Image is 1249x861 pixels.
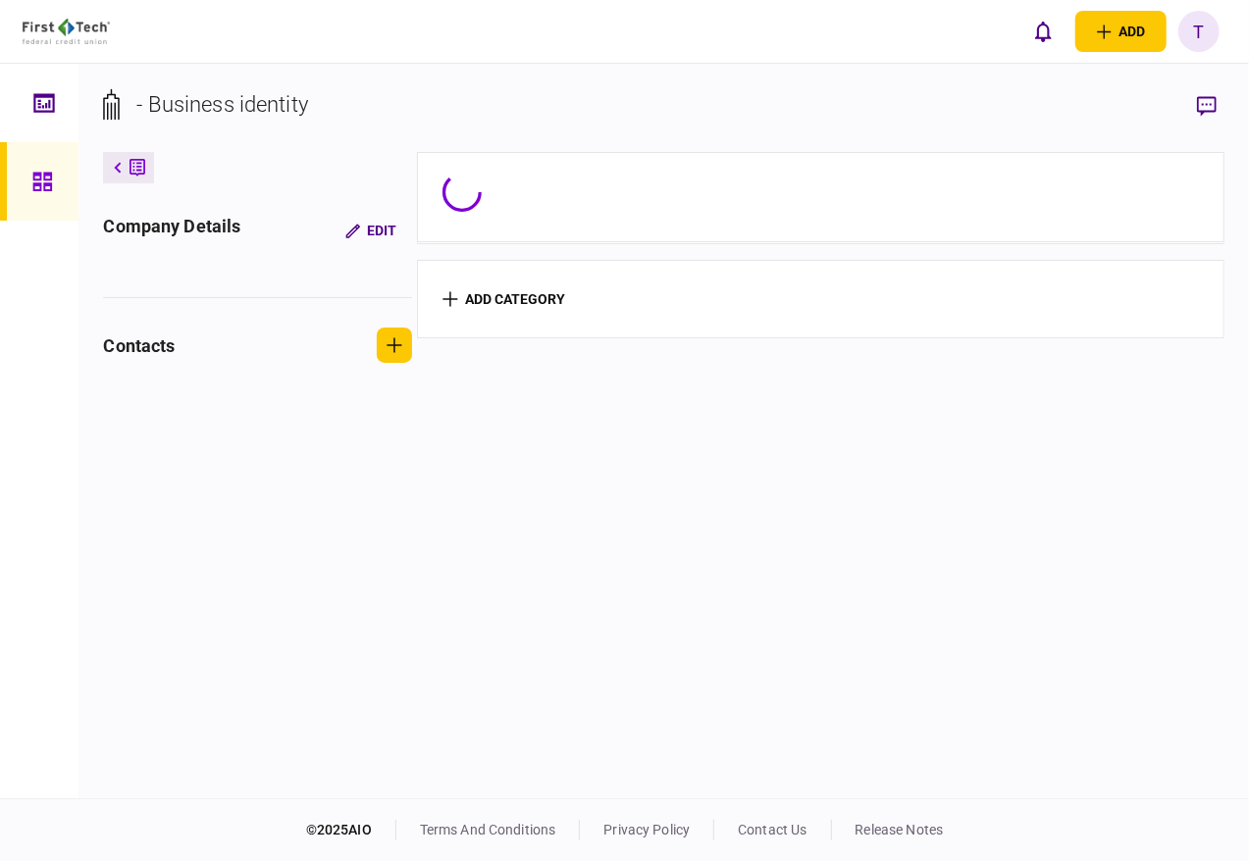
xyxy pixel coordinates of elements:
[23,19,110,44] img: client company logo
[1178,11,1220,52] button: T
[442,291,565,307] button: add category
[306,820,396,840] div: © 2025 AIO
[136,88,308,121] div: - Business identity
[603,822,690,837] a: privacy policy
[330,213,412,248] button: Edit
[738,822,807,837] a: contact us
[1022,11,1064,52] button: open notifications list
[103,332,175,359] div: contacts
[103,213,240,248] div: company details
[856,822,944,837] a: release notes
[1075,11,1167,52] button: open adding identity options
[420,822,556,837] a: terms and conditions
